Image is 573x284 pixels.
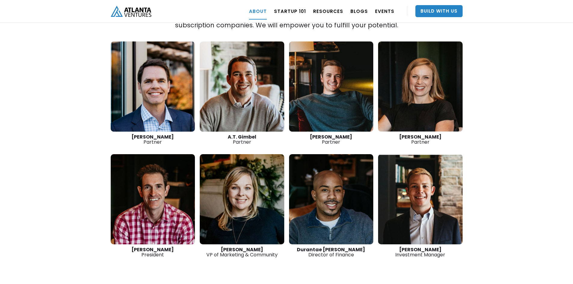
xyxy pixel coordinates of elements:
div: Investment Manager [378,247,463,257]
strong: [PERSON_NAME] [131,133,174,140]
strong: [PERSON_NAME] [310,133,352,140]
a: RESOURCES [313,3,343,20]
strong: [PERSON_NAME] [399,246,442,253]
div: Partner [200,134,284,145]
a: Build With Us [415,5,463,17]
a: ABOUT [249,3,267,20]
div: Director of Finance [289,247,374,257]
a: BLOGS [350,3,368,20]
a: Startup 101 [274,3,306,20]
strong: [PERSON_NAME] [131,246,174,253]
div: Partner [111,134,195,145]
strong: [PERSON_NAME] [221,246,263,253]
a: EVENTS [375,3,394,20]
strong: Durantae [PERSON_NAME] [297,246,365,253]
div: Partner [289,134,374,145]
div: President [111,247,195,257]
strong: A.T. Gimbel [228,133,256,140]
div: VP of Marketing & Community [200,247,284,257]
div: Partner [378,134,463,145]
strong: [PERSON_NAME] [399,133,442,140]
